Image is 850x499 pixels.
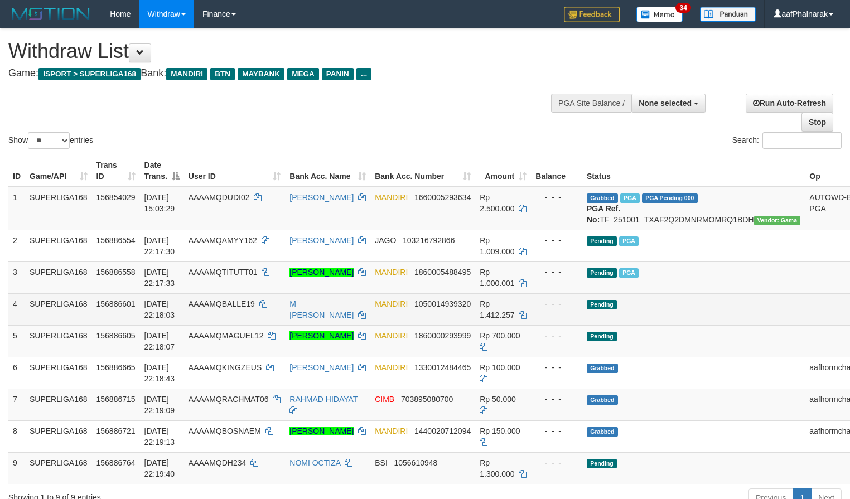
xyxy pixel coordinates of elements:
span: Pending [587,268,617,278]
span: Grabbed [587,395,618,405]
td: SUPERLIGA168 [25,325,92,357]
div: - - - [535,298,578,309]
td: SUPERLIGA168 [25,420,92,452]
span: AAAAMQKINGZEUS [189,363,262,372]
span: Copy 1050014939320 to clipboard [414,299,471,308]
span: Marked by aafchoeunmanni [619,236,639,246]
h4: Game: Bank: [8,68,556,79]
span: AAAAMQBOSNAEM [189,427,261,435]
td: 7 [8,389,25,420]
a: RAHMAD HIDAYAT [289,395,358,404]
label: Show entries [8,132,93,149]
td: 1 [8,187,25,230]
td: 9 [8,452,25,484]
span: Rp 1.009.000 [480,236,514,256]
h1: Withdraw List [8,40,556,62]
span: Copy 103216792866 to clipboard [403,236,455,245]
img: panduan.png [700,7,756,22]
span: Rp 1.000.001 [480,268,514,288]
span: [DATE] 22:18:07 [144,331,175,351]
span: PANIN [322,68,354,80]
div: - - - [535,457,578,468]
span: MANDIRI [375,427,408,435]
span: Copy 1660005293634 to clipboard [414,193,471,202]
span: MANDIRI [375,299,408,308]
a: Stop [801,113,833,132]
span: 34 [675,3,690,13]
span: BTN [210,68,235,80]
span: Rp 2.500.000 [480,193,514,213]
div: - - - [535,235,578,246]
a: [PERSON_NAME] [289,193,354,202]
td: 5 [8,325,25,357]
button: None selected [631,94,706,113]
td: TF_251001_TXAF2Q2DMNRMOMRQ1BDH [582,187,805,230]
div: PGA Site Balance / [551,94,631,113]
span: MAYBANK [238,68,284,80]
span: JAGO [375,236,396,245]
span: BSI [375,458,388,467]
a: [PERSON_NAME] [289,331,354,340]
span: Copy 1860005488495 to clipboard [414,268,471,277]
span: Pending [587,300,617,309]
div: - - - [535,362,578,373]
span: Grabbed [587,364,618,373]
td: SUPERLIGA168 [25,357,92,389]
span: MANDIRI [375,331,408,340]
span: Grabbed [587,193,618,203]
div: - - - [535,267,578,278]
span: 156886558 [96,268,136,277]
td: 8 [8,420,25,452]
img: MOTION_logo.png [8,6,93,22]
td: SUPERLIGA168 [25,293,92,325]
span: None selected [639,99,692,108]
span: [DATE] 22:19:13 [144,427,175,447]
span: [DATE] 15:03:29 [144,193,175,213]
span: AAAAMQTITUTT01 [189,268,258,277]
span: CIMB [375,395,394,404]
td: SUPERLIGA168 [25,230,92,261]
th: Trans ID: activate to sort column ascending [92,155,140,187]
th: Amount: activate to sort column ascending [475,155,531,187]
span: Pending [587,332,617,341]
span: Copy 1860000293999 to clipboard [414,331,471,340]
span: Rp 150.000 [480,427,520,435]
span: Rp 1.412.257 [480,299,514,319]
th: Game/API: activate to sort column ascending [25,155,92,187]
span: Copy 1440020712094 to clipboard [414,427,471,435]
a: NOMI OCTIZA [289,458,340,467]
span: AAAAMQRACHMAT06 [189,395,269,404]
span: ... [356,68,371,80]
span: Copy 703895080700 to clipboard [401,395,453,404]
div: - - - [535,394,578,405]
td: SUPERLIGA168 [25,452,92,484]
th: User ID: activate to sort column ascending [184,155,285,187]
span: MANDIRI [375,193,408,202]
img: Button%20Memo.svg [636,7,683,22]
span: 156886715 [96,395,136,404]
span: Vendor URL: https://trx31.1velocity.biz [754,216,801,225]
a: [PERSON_NAME] [289,236,354,245]
div: - - - [535,192,578,203]
th: Bank Acc. Number: activate to sort column ascending [370,155,475,187]
span: Rp 700.000 [480,331,520,340]
span: MANDIRI [375,363,408,372]
span: [DATE] 22:18:03 [144,299,175,319]
span: Pending [587,236,617,246]
span: PGA Pending [642,193,698,203]
td: SUPERLIGA168 [25,187,92,230]
input: Search: [762,132,842,149]
span: [DATE] 22:19:09 [144,395,175,415]
td: 2 [8,230,25,261]
span: AAAAMQBALLE19 [189,299,255,308]
span: 156886605 [96,331,136,340]
td: SUPERLIGA168 [25,389,92,420]
span: Pending [587,459,617,468]
span: Rp 50.000 [480,395,516,404]
span: Copy 1330012484465 to clipboard [414,363,471,372]
span: 156886665 [96,363,136,372]
th: Status [582,155,805,187]
th: Balance [531,155,582,187]
th: Bank Acc. Name: activate to sort column ascending [285,155,370,187]
span: ISPORT > SUPERLIGA168 [38,68,141,80]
